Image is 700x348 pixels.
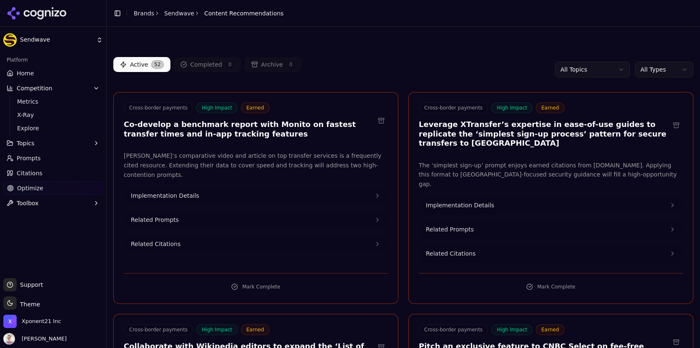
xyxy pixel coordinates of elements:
button: Open user button [3,333,67,345]
button: Toolbox [3,196,103,210]
span: Cross-border payments [124,324,193,335]
a: Home [3,67,103,80]
span: High Impact [196,324,237,335]
img: Kiryako Sharikas [3,333,15,345]
span: Sendwave [20,36,93,44]
span: Earned [536,102,564,113]
button: Archive recommendation [375,114,388,127]
span: Competition [17,84,52,92]
h3: Leverage XTransfer’s expertise in ease-of-use guides to replicate the ‘simplest sign-up process’ ... [419,120,670,148]
span: Explore [17,124,90,132]
span: [PERSON_NAME] [18,335,67,343]
span: Toolbox [17,199,39,207]
button: Completed0 [174,57,241,72]
span: 0 [286,60,295,69]
span: Implementation Details [131,191,199,200]
span: 0 [225,60,235,69]
span: Citations [17,169,42,177]
a: Metrics [14,96,93,107]
a: X-Ray [14,109,93,121]
span: Metrics [17,97,90,106]
button: Open organization switcher [3,315,61,328]
button: Related Citations [419,244,682,263]
button: Related Citations [124,235,387,253]
span: Theme [17,301,40,308]
span: Cross-border payments [124,102,193,113]
button: Archive recommendation [670,119,683,132]
span: Earned [241,324,269,335]
div: Platform [3,53,103,67]
button: Implementation Details [124,186,387,205]
img: Sendwave [3,33,17,47]
p: The ‘simplest sign-up’ prompt enjoys earned citations from [DOMAIN_NAME]. Applying this format to... [419,161,683,189]
span: Topics [17,139,35,147]
span: High Impact [491,102,532,113]
span: Related Citations [131,240,180,248]
button: Active52 [113,57,170,72]
button: Implementation Details [419,196,682,214]
span: 52 [151,60,163,69]
iframe: Intercom live chat [672,307,692,327]
span: Earned [536,324,564,335]
span: Earned [241,102,269,113]
button: Related Prompts [124,211,387,229]
button: Mark Complete [124,280,388,293]
span: Prompts [17,154,41,162]
img: Xponent21 Inc [3,315,17,328]
nav: breadcrumb [134,9,284,17]
a: Citations [3,167,103,180]
span: Cross-border payments [419,324,488,335]
p: [PERSON_NAME]’s comparative video and article on top transfer services is a frequently cited reso... [124,151,388,179]
span: Home [17,69,34,77]
h3: Co-develop a benchmark report with Monito on fastest transfer times and in-app tracking features [124,120,375,139]
span: Optimize [17,184,43,192]
span: High Impact [491,324,532,335]
span: Related Prompts [426,225,474,234]
span: Related Citations [426,249,475,258]
span: Support [17,281,43,289]
button: Related Prompts [419,220,682,239]
button: Archive0 [245,57,302,72]
span: Cross-border payments [419,102,488,113]
button: Mark Complete [419,280,683,293]
a: Sendwave [164,9,194,17]
a: Prompts [3,152,103,165]
button: Competition [3,82,103,95]
a: Optimize [3,181,103,195]
span: High Impact [196,102,237,113]
span: X-Ray [17,111,90,119]
a: Brands [134,10,154,17]
button: Topics [3,137,103,150]
span: Xponent21 Inc [22,318,61,325]
span: Related Prompts [131,216,179,224]
span: Implementation Details [426,201,494,209]
a: Explore [14,122,93,134]
span: Content Recommendations [204,9,283,17]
